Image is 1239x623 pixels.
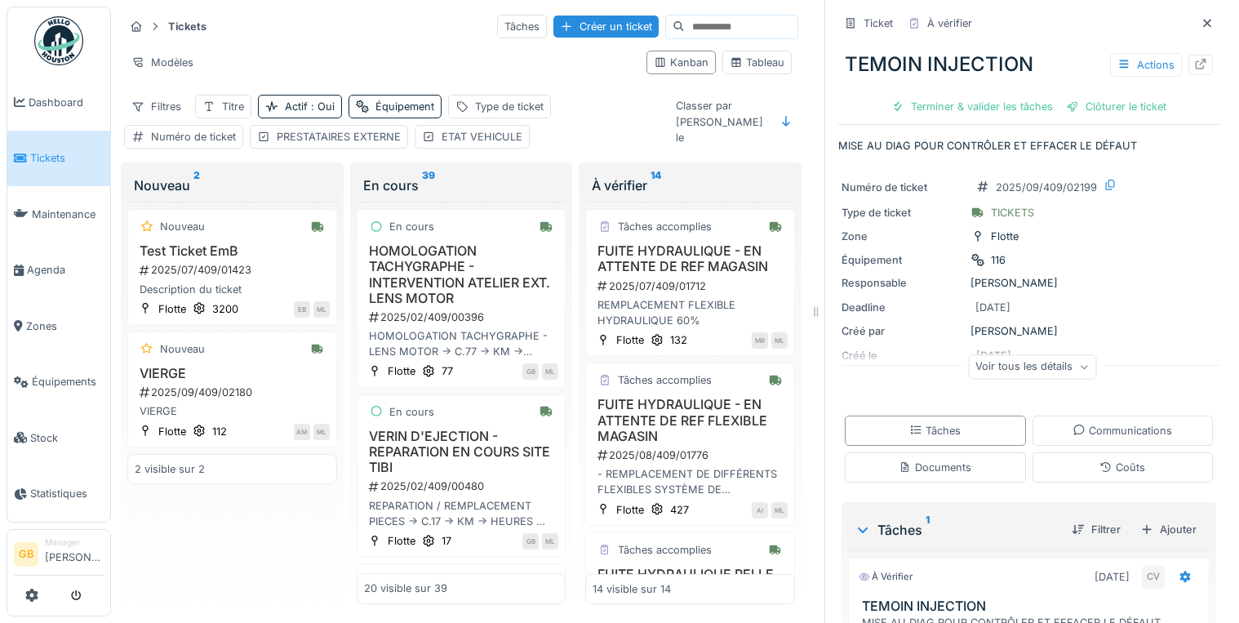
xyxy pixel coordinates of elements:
sup: 14 [651,176,661,195]
div: Filtrer [1065,518,1127,541]
div: Flotte [388,363,415,379]
h3: Test Ticket EmB [135,243,330,259]
div: 427 [670,502,689,518]
div: ML [771,502,788,518]
div: VIERGE [135,403,330,419]
sup: 39 [422,176,435,195]
div: EB [294,301,310,318]
span: Tickets [30,150,104,166]
h3: FUITE HYDRAULIQUE - EN ATTENTE DE REF MAGASIN [593,243,788,274]
h3: TEMOIN INJECTION [862,599,1202,614]
div: 2025/02/409/00480 [367,478,559,494]
span: Dashboard [29,95,104,110]
div: CV [1142,566,1165,589]
div: Équipement [375,99,434,114]
span: Stock [30,430,104,446]
h3: HOMOLOGATION TACHYGRAPHE - INTERVENTION ATELIER EXT. LENS MOTOR [364,243,559,306]
div: À vérifier [859,570,913,584]
div: 2025/09/409/02199 [996,180,1097,195]
li: GB [14,542,38,567]
div: 77 [442,363,453,379]
sup: 1 [926,520,930,540]
div: Nouveau [160,219,205,234]
div: Flotte [616,502,644,518]
div: Classer par [PERSON_NAME] le [668,94,770,149]
div: ETAT VEHICULE [442,129,522,145]
h3: VERIN D'EJECTION - REPARATION EN COURS SITE TIBI [364,429,559,476]
div: [PERSON_NAME] [842,323,1216,339]
div: 2025/07/409/01712 [596,278,788,294]
h3: FUITE HYDRAULIQUE PELLE CÔTÉ DROIT - EN ATTENTE DE REF MAGASIN [593,567,788,614]
div: À vérifier [592,176,788,195]
h3: FUITE HYDRAULIQUE - EN ATTENTE DE REF FLEXIBLE MAGASIN [593,397,788,444]
div: Équipement [842,252,964,268]
div: À vérifier [927,16,972,31]
div: 2025/08/409/01776 [596,447,788,463]
div: Description du ticket [135,282,330,297]
div: Tâches accomplies [618,542,712,558]
li: [PERSON_NAME] [45,536,104,572]
div: - REMPLACEMENT DE DIFFÉRENTS FLEXIBLES SYSTÈME DE FERMETURE CROCHET ET BRAS - NIVEAU HYDRAULIQUE [593,466,788,497]
a: Équipements [7,354,110,411]
div: TEMOIN INJECTION [838,43,1219,86]
sup: 2 [193,176,200,195]
div: Clôturer le ticket [1059,96,1173,118]
div: AI [752,502,768,518]
div: Flotte [991,229,1019,244]
div: Flotte [158,424,186,439]
div: REPARATION / REMPLACEMENT PIECES -> C.17 -> KM -> HEURES -> MECANO? [364,498,559,529]
div: 20 visible sur 39 [364,581,447,597]
div: 2025/09/409/02180 [138,385,330,400]
div: En cours [389,404,434,420]
h3: VIERGE [135,366,330,381]
div: Actions [1110,53,1182,77]
p: MISE AU DIAG POUR CONTRÔLER ET EFFACER LE DÉFAUT [838,138,1219,154]
div: 132 [670,332,687,348]
div: Actif [285,99,335,114]
div: Documents [899,460,971,475]
div: AM [294,424,310,440]
a: GB Manager[PERSON_NAME] [14,536,104,576]
div: [DATE] [975,300,1010,315]
div: HOMOLOGATION TACHYGRAPHE - LENS MOTOR -> C.77 -> KM -> HEURES -> MECANO? [364,328,559,359]
div: GB [522,363,539,380]
div: Zone [842,229,964,244]
div: Créé par [842,323,964,339]
div: Tâches accomplies [618,372,712,388]
a: Statistiques [7,466,110,523]
a: Zones [7,298,110,354]
div: Flotte [158,301,186,317]
div: 116 [991,252,1006,268]
div: Tâches [497,15,547,38]
div: Type de ticket [475,99,544,114]
div: Flotte [616,332,644,348]
div: ML [542,533,558,550]
span: Statistiques [30,486,104,501]
div: PRESTATAIRES EXTERNE [277,129,401,145]
span: Zones [26,318,104,334]
div: 3200 [212,301,238,317]
div: 2 visible sur 2 [135,461,205,477]
div: ML [542,363,558,380]
div: Modèles [124,51,201,74]
div: En cours [389,219,434,234]
div: GB [522,533,539,550]
div: ML [313,301,330,318]
span: Équipements [32,374,104,389]
div: REMPLACEMENT FLEXIBLE HYDRAULIQUE 60% [593,297,788,328]
div: 2025/02/409/00396 [367,309,559,325]
div: Voir tous les détails [968,355,1096,379]
div: Deadline [842,300,964,315]
a: Stock [7,410,110,466]
div: MR [752,332,768,349]
div: ML [313,424,330,440]
div: Nouveau [160,341,205,357]
div: Flotte [388,533,415,549]
div: Manager [45,536,104,549]
div: 2025/07/409/01423 [138,262,330,278]
div: [PERSON_NAME] [842,275,1216,291]
div: Kanban [654,55,708,70]
div: Nouveau [134,176,331,195]
span: Agenda [27,262,104,278]
img: Badge_color-CXgf-gQk.svg [34,16,83,65]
